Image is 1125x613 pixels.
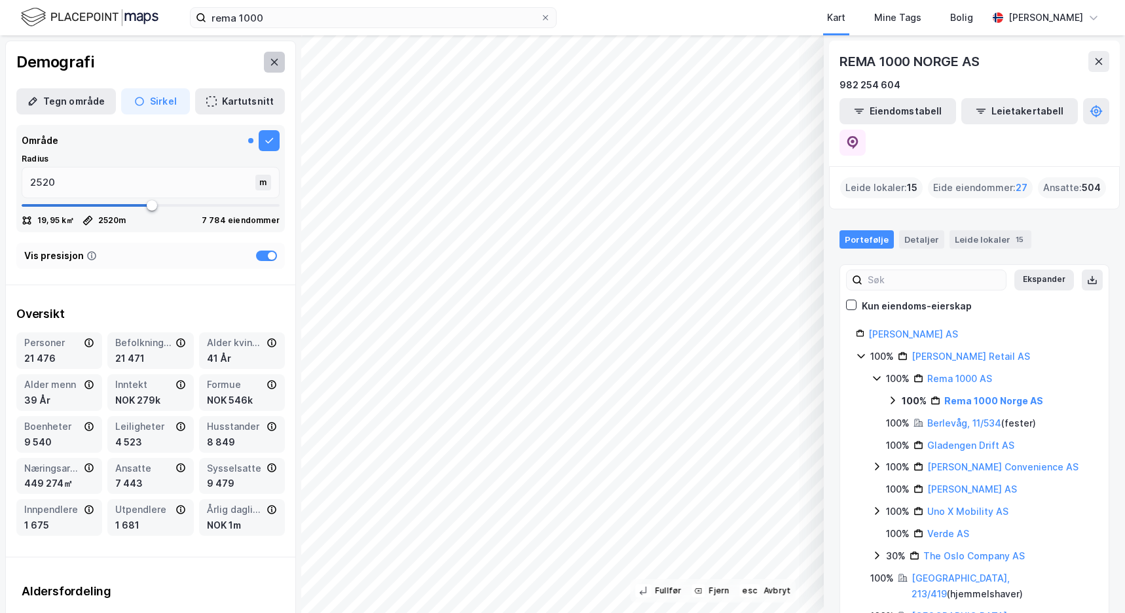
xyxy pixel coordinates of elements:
a: [PERSON_NAME] Retail AS [912,351,1030,362]
input: Søk [862,270,1006,290]
div: Leide lokaler [950,230,1031,249]
input: Søk på adresse, matrikkel, gårdeiere, leietakere eller personer [206,8,540,27]
div: Alder kvinner [207,335,264,351]
div: Innpendlere [24,502,81,517]
div: ( hjemmelshaver ) [912,570,1093,602]
div: 4 523 [115,434,185,450]
a: Berlevåg, 11/534 [927,417,1001,429]
div: 100% [886,459,910,475]
button: Eiendomstabell [839,98,956,124]
div: Formue [207,377,264,393]
input: m [22,167,258,198]
a: [PERSON_NAME] AS [927,483,1017,495]
div: Næringsareal [24,461,81,476]
div: Sysselsatte [207,461,264,476]
span: 27 [1016,180,1027,196]
div: 100% [886,504,910,519]
span: 15 [907,180,917,196]
div: Oversikt [16,306,285,322]
div: 100% [870,349,894,364]
div: Eide eiendommer : [928,177,1033,198]
div: 9 479 [207,476,277,491]
a: [PERSON_NAME] AS [868,328,958,340]
div: [PERSON_NAME] [1008,10,1083,26]
div: 41 År [207,351,277,366]
div: 7 443 [115,476,185,491]
a: [GEOGRAPHIC_DATA], 213/419 [912,572,1010,599]
div: Boenheter [24,419,81,434]
div: Personer [24,335,81,351]
div: 100% [886,438,910,453]
div: 7 784 eiendommer [202,215,280,226]
button: Ekspander [1014,270,1074,290]
div: 19,95 k㎡ [37,215,75,226]
img: logo.f888ab2527a4732fd821a326f86c7f29.svg [21,6,158,29]
div: 8 849 [207,434,277,450]
div: 15 [1013,233,1026,246]
div: 449 274㎡ [24,476,94,491]
div: 100% [886,415,910,431]
div: m [255,175,271,190]
div: 100% [870,570,894,586]
a: Uno X Mobility AS [927,506,1008,517]
div: Område [22,133,58,149]
button: Leietakertabell [961,98,1078,124]
div: Mine Tags [874,10,921,26]
div: Alder menn [24,377,81,393]
div: 100% [886,482,910,497]
div: Vis presisjon [24,248,84,264]
a: [PERSON_NAME] Convenience AS [927,461,1079,472]
div: Portefølje [839,230,894,249]
div: 1 675 [24,517,94,533]
div: Aldersfordeling [22,584,280,599]
div: Inntekt [115,377,172,393]
div: ( fester ) [927,415,1036,431]
div: Utpendlere [115,502,172,517]
div: NOK 546k [207,393,277,408]
div: 2520 m [98,215,126,226]
a: The Oslo Company AS [923,550,1025,561]
div: 1 681 [115,517,185,533]
div: Kontrollprogram for chat [1060,550,1125,613]
a: Rema 1000 AS [927,373,992,384]
div: 21 476 [24,351,94,366]
div: Detaljer [899,230,944,249]
div: Bolig [950,10,973,26]
div: 21 471 [115,351,185,366]
div: Leiligheter [115,419,172,434]
div: NOK 279k [115,393,185,408]
button: Sirkel [121,88,190,114]
div: 100% [902,393,927,409]
div: Kart [827,10,845,26]
div: Leide lokaler : [840,177,923,198]
div: NOK 1m [207,517,277,533]
button: Tegn område [16,88,116,114]
div: 39 År [24,393,94,408]
button: Kartutsnitt [195,88,285,114]
div: Ansatte [115,461,172,476]
div: 100% [886,526,910,542]
a: Gladengen Drift AS [927,440,1014,451]
div: Kun eiendoms-eierskap [862,298,972,314]
a: Rema 1000 Norge AS [944,395,1043,406]
div: REMA 1000 NORGE AS [839,51,982,72]
div: 9 540 [24,434,94,450]
div: 30% [886,548,906,564]
a: Verde AS [927,528,969,539]
div: Radius [22,154,280,164]
iframe: Chat Widget [1060,550,1125,613]
div: 982 254 604 [839,77,900,93]
div: Ansatte : [1038,177,1106,198]
div: Årlig dagligvareforbruk [207,502,264,517]
span: 504 [1082,180,1101,196]
div: Demografi [16,52,94,73]
div: 100% [886,371,910,387]
div: Befolkning dagtid [115,335,172,351]
div: Husstander [207,419,264,434]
